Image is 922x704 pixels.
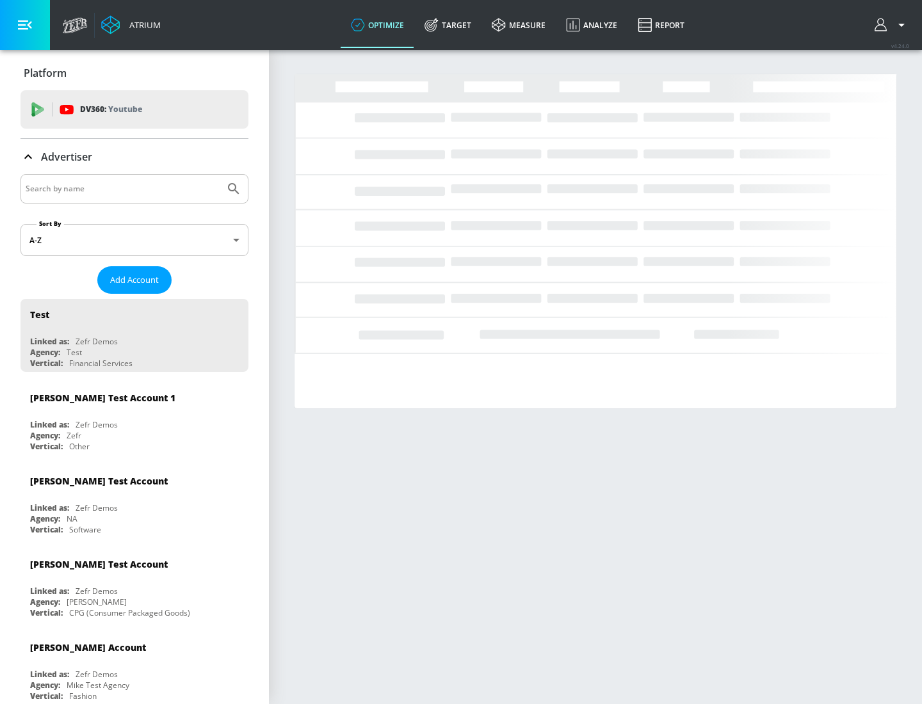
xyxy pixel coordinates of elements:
a: optimize [341,2,414,48]
div: A-Z [20,224,248,256]
div: DV360: Youtube [20,90,248,129]
div: Linked as: [30,586,69,596]
a: Report [627,2,695,48]
div: Platform [20,55,248,91]
div: Zefr Demos [76,669,118,680]
div: Zefr Demos [76,336,118,347]
a: Analyze [556,2,627,48]
div: [PERSON_NAME] Test AccountLinked as:Zefr DemosAgency:[PERSON_NAME]Vertical:CPG (Consumer Packaged... [20,548,248,621]
p: Youtube [108,102,142,116]
div: Agency: [30,680,60,691]
div: Vertical: [30,441,63,452]
button: Add Account [97,266,172,294]
div: [PERSON_NAME] Test Account [30,558,168,570]
div: [PERSON_NAME] Test Account 1Linked as:Zefr DemosAgency:ZefrVertical:Other [20,382,248,455]
div: Advertiser [20,139,248,175]
div: Vertical: [30,691,63,701]
div: Agency: [30,513,60,524]
div: Software [69,524,101,535]
div: Agency: [30,596,60,607]
span: v 4.24.0 [891,42,909,49]
div: Atrium [124,19,161,31]
input: Search by name [26,180,220,197]
p: Platform [24,66,67,80]
div: TestLinked as:Zefr DemosAgency:TestVertical:Financial Services [20,299,248,372]
span: Add Account [110,273,159,287]
div: Linked as: [30,502,69,513]
div: Fashion [69,691,97,701]
div: Vertical: [30,524,63,535]
div: Test [67,347,82,358]
a: measure [481,2,556,48]
div: [PERSON_NAME] Test AccountLinked as:Zefr DemosAgency:NAVertical:Software [20,465,248,538]
div: Zefr Demos [76,586,118,596]
div: Zefr Demos [76,419,118,430]
div: Test [30,308,49,321]
a: Atrium [101,15,161,35]
div: Mike Test Agency [67,680,129,691]
div: [PERSON_NAME] Test Account 1 [30,392,175,404]
div: Zefr [67,430,81,441]
div: Vertical: [30,607,63,618]
div: CPG (Consumer Packaged Goods) [69,607,190,618]
div: Linked as: [30,669,69,680]
p: DV360: [80,102,142,116]
div: Linked as: [30,336,69,347]
div: Zefr Demos [76,502,118,513]
div: [PERSON_NAME] Account [30,641,146,653]
div: [PERSON_NAME] [67,596,127,607]
div: Financial Services [69,358,133,369]
p: Advertiser [41,150,92,164]
div: Other [69,441,90,452]
div: Agency: [30,347,60,358]
div: Vertical: [30,358,63,369]
a: Target [414,2,481,48]
div: Linked as: [30,419,69,430]
div: Agency: [30,430,60,441]
div: NA [67,513,77,524]
label: Sort By [36,220,64,228]
div: [PERSON_NAME] Test Account [30,475,168,487]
